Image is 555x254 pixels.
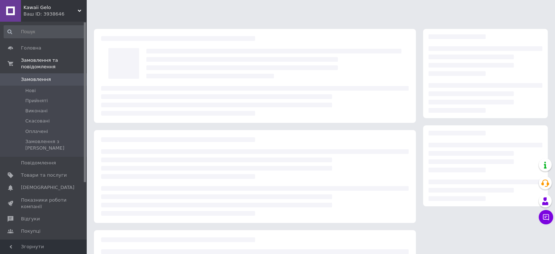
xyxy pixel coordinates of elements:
[21,76,51,83] span: Замовлення
[25,128,48,135] span: Оплачені
[25,98,48,104] span: Прийняті
[21,216,40,222] span: Відгуки
[539,210,553,224] button: Чат з покупцем
[25,138,85,151] span: Замовлення з [PERSON_NAME]
[23,11,87,17] div: Ваш ID: 3938646
[21,197,67,210] span: Показники роботи компанії
[4,25,85,38] input: Пошук
[21,160,56,166] span: Повідомлення
[21,45,41,51] span: Головна
[21,57,87,70] span: Замовлення та повідомлення
[21,172,67,178] span: Товари та послуги
[23,4,78,11] span: Kawaii Gelo
[21,184,74,191] span: [DEMOGRAPHIC_DATA]
[25,108,48,114] span: Виконані
[25,87,36,94] span: Нові
[21,228,40,234] span: Покупці
[25,118,50,124] span: Скасовані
